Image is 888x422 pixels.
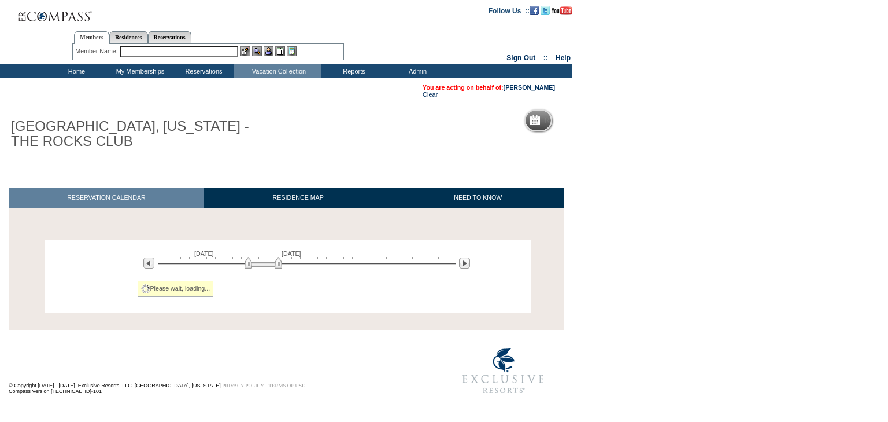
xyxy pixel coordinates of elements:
[74,31,109,44] a: Members
[452,342,555,400] img: Exclusive Resorts
[75,46,120,56] div: Member Name:
[392,188,564,208] a: NEED TO KNOW
[504,84,555,91] a: [PERSON_NAME]
[541,6,550,13] a: Follow us on Twitter
[9,343,413,401] td: © Copyright [DATE] - [DATE]. Exclusive Resorts, LLC. [GEOGRAPHIC_DATA], [US_STATE]. Compass Versi...
[423,84,555,91] span: You are acting on behalf of:
[275,46,285,56] img: Reservations
[459,258,470,269] img: Next
[143,258,154,269] img: Previous
[556,54,571,62] a: Help
[552,6,572,13] a: Subscribe to our YouTube Channel
[282,250,301,257] span: [DATE]
[204,188,393,208] a: RESIDENCE MAP
[530,6,539,15] img: Become our fan on Facebook
[543,54,548,62] span: ::
[222,383,264,388] a: PRIVACY POLICY
[552,6,572,15] img: Subscribe to our YouTube Channel
[240,46,250,56] img: b_edit.gif
[148,31,191,43] a: Reservations
[423,91,438,98] a: Clear
[321,64,384,78] td: Reports
[109,31,148,43] a: Residences
[269,383,305,388] a: TERMS OF USE
[171,64,234,78] td: Reservations
[545,117,633,124] h5: Reservation Calendar
[264,46,273,56] img: Impersonate
[384,64,448,78] td: Admin
[489,6,530,15] td: Follow Us ::
[43,64,107,78] td: Home
[530,6,539,13] a: Become our fan on Facebook
[252,46,262,56] img: View
[107,64,171,78] td: My Memberships
[9,188,204,208] a: RESERVATION CALENDAR
[9,116,268,152] h1: [GEOGRAPHIC_DATA], [US_STATE] - THE ROCKS CLUB
[194,250,214,257] span: [DATE]
[234,64,321,78] td: Vacation Collection
[287,46,297,56] img: b_calculator.gif
[541,6,550,15] img: Follow us on Twitter
[138,281,214,297] div: Please wait, loading...
[506,54,535,62] a: Sign Out
[141,284,150,293] img: spinner2.gif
